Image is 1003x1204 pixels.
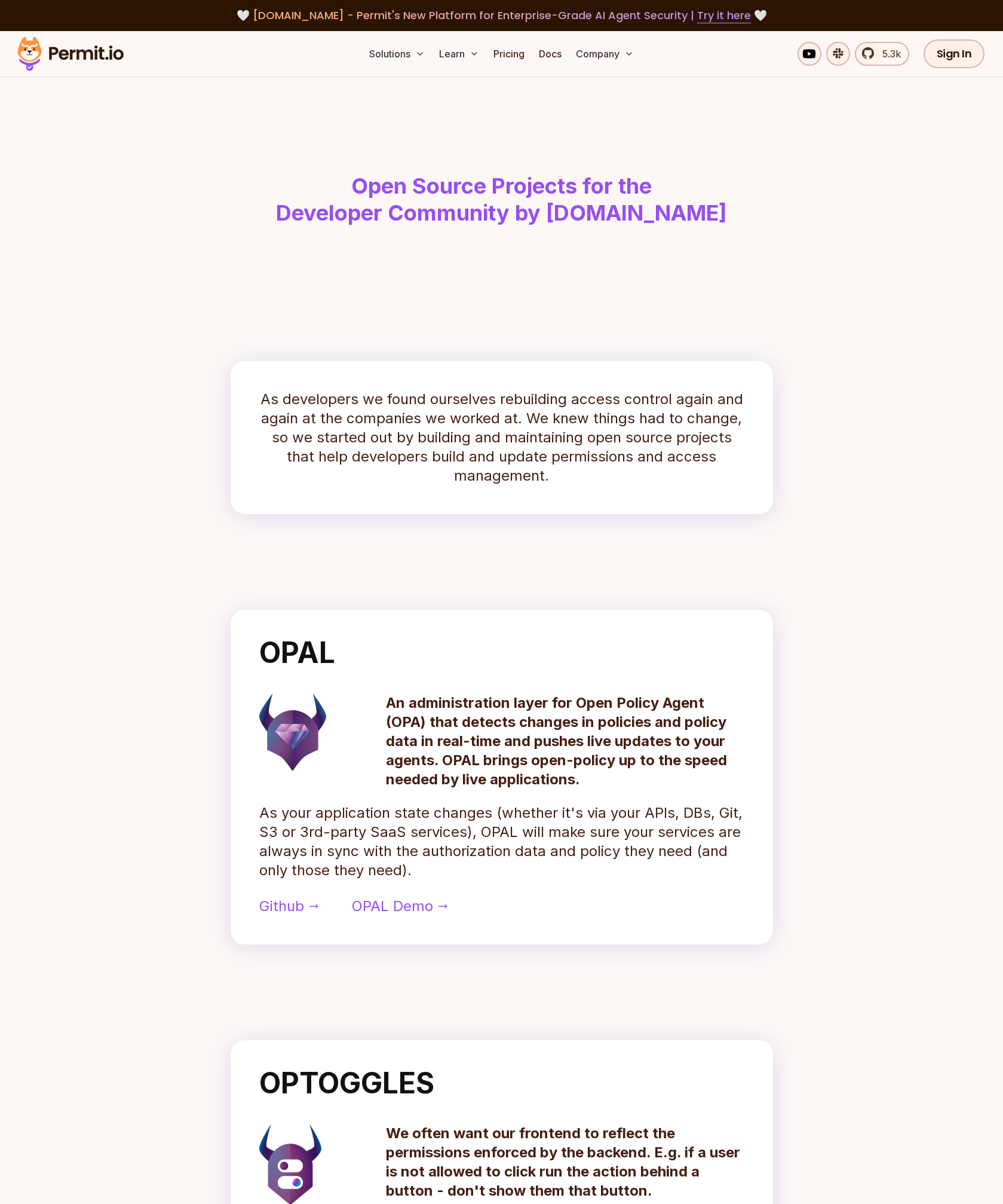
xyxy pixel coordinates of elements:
span: Github [259,897,304,916]
img: opal [259,693,326,771]
h2: OPTOGGLES [259,1069,744,1098]
a: Docs [534,42,566,66]
h2: OPAL [259,638,744,667]
a: OPAL Demo [352,897,447,916]
a: Sign In [924,39,985,68]
p: As your application state changes (whether it's via your APIs, DBs, Git, S3 or 3rd-party SaaS ser... [259,803,744,880]
div: 🤍 🤍 [29,7,974,24]
p: An administration layer for Open Policy Agent (OPA) that detects changes in policies and policy d... [386,693,744,789]
p: We often want our frontend to reflect the permissions enforced by the backend. E.g. if a user is ... [386,1124,744,1200]
a: Try it here [697,8,751,23]
button: Company [571,42,639,66]
button: Solutions [364,42,430,66]
span: [DOMAIN_NAME] - Permit's New Platform for Enterprise-Grade AI Agent Security | [253,8,751,23]
h1: Open Source Projects for the Developer Community by [DOMAIN_NAME] [196,173,808,227]
p: As developers we found ourselves rebuilding access control again and again at the companies we wo... [259,390,744,485]
span: 5.3k [875,47,901,61]
a: 5.3k [855,42,909,66]
span: OPAL Demo [352,897,433,916]
img: Permit logo [12,33,129,74]
button: Learn [434,42,484,66]
a: Pricing [489,42,529,66]
a: Github [259,897,318,916]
